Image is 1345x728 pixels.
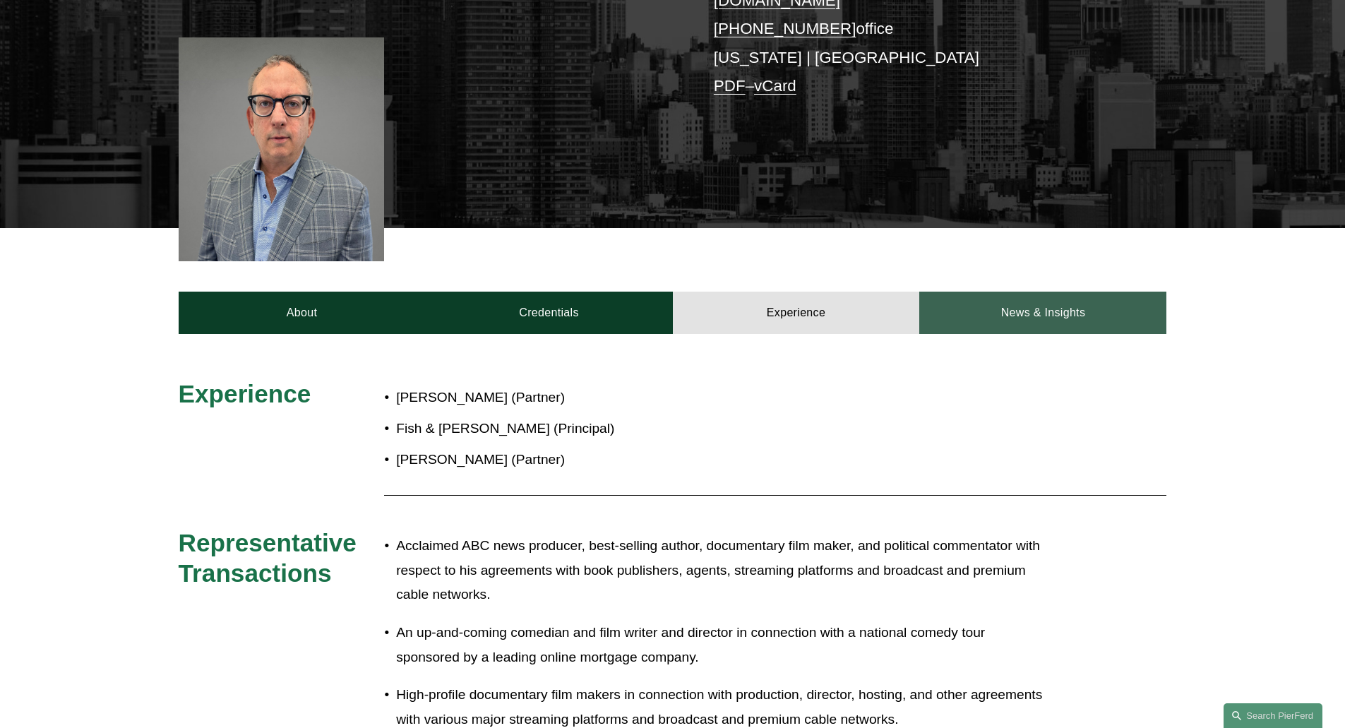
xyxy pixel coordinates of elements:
p: An up-and-coming comedian and film writer and director in connection with a national comedy tour ... [396,621,1043,669]
p: [PERSON_NAME] (Partner) [396,448,1043,472]
span: Experience [179,380,311,407]
p: [PERSON_NAME] (Partner) [396,386,1043,410]
span: Representative Transactions [179,529,364,587]
a: News & Insights [919,292,1166,334]
a: [PHONE_NUMBER] [714,20,856,37]
a: Credentials [426,292,673,334]
a: About [179,292,426,334]
a: PDF [714,77,746,95]
a: Search this site [1224,703,1322,728]
a: vCard [754,77,796,95]
a: Experience [673,292,920,334]
p: Fish & [PERSON_NAME] (Principal) [396,417,1043,441]
p: Acclaimed ABC news producer, best-selling author, documentary film maker, and political commentat... [396,534,1043,607]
